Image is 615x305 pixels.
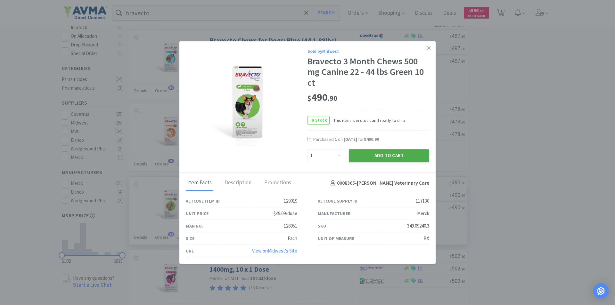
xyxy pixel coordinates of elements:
[263,175,293,191] div: Promotions
[417,210,429,217] div: Merck
[423,235,429,242] div: BX
[328,179,429,187] h4: 0008365 - [PERSON_NAME] Veterinary Care
[407,222,429,230] div: 349.09240.3
[318,222,326,229] div: SKU
[307,56,429,88] div: Bravecto 3 Month Chews 500 mg Canine 22 - 44 lbs Green 10 ct
[307,94,311,103] span: $
[364,136,379,142] span: $490.90
[308,116,329,124] span: In Stock
[186,210,209,217] div: Unit Price
[288,235,297,242] div: Each
[307,91,337,104] span: 490
[416,197,429,205] div: 117130
[223,175,253,191] div: Description
[205,63,288,146] img: 61312c7509ef429a8dc8f48e3153fb1a_117130.jpeg
[344,136,357,142] span: [DATE]
[335,136,337,142] span: 1
[284,222,297,230] div: 128951
[330,117,405,124] span: This item is in stock and ready to ship
[349,149,429,162] button: Add to Cart
[307,48,429,55] div: Sold by Midwest
[274,210,297,217] div: $49.09/dose
[186,247,194,254] div: URL
[318,197,357,205] div: Vetcove Supply ID
[284,197,297,205] div: 129019
[186,222,203,229] div: Man No.
[252,248,297,254] a: View onMidwest's Site
[328,94,337,103] span: . 90
[318,210,351,217] div: Manufacturer
[318,235,354,242] div: Unit of Measure
[313,136,429,143] div: Purchased on for
[593,283,609,299] div: Open Intercom Messenger
[186,175,213,191] div: Item Facts
[186,235,194,242] div: Size
[186,197,220,205] div: Vetcove Item ID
